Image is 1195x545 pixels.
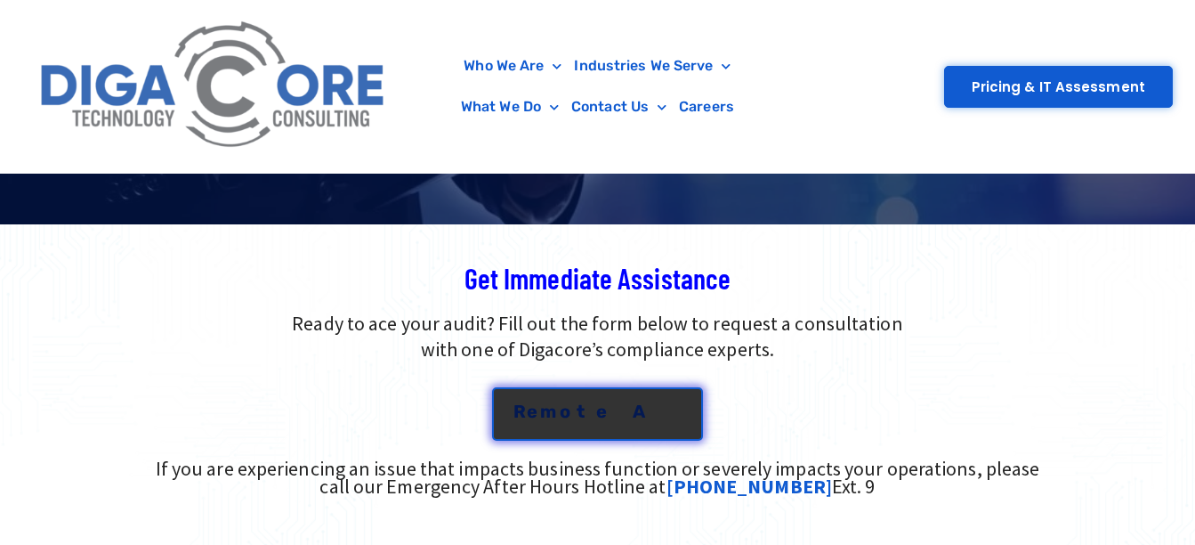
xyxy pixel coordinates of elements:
[666,474,832,499] a: [PHONE_NUMBER]
[540,403,556,420] span: m
[972,80,1145,94] span: Pricing & IT Assessment
[406,45,789,127] nav: Menu
[527,403,537,420] span: e
[565,86,673,127] a: Contact Us
[142,460,1054,495] div: If you are experiencing an issue that impacts business function or severely impacts your operatio...
[944,66,1173,108] a: Pricing & IT Assessment
[633,403,645,420] span: A
[464,261,731,295] span: Get Immediate Assistance
[513,403,526,420] span: R
[457,45,568,86] a: Who We Are
[455,86,565,127] a: What We Do
[568,45,737,86] a: Industries We Serve
[577,403,585,420] span: t
[596,403,607,420] span: e
[560,403,570,420] span: o
[673,86,740,127] a: Careers
[28,311,1167,362] p: Ready to ace your audit? Fill out the form below to request a consultation with one of Digacore’s...
[31,9,397,164] img: Digacore Logo
[492,387,704,441] a: Remote A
